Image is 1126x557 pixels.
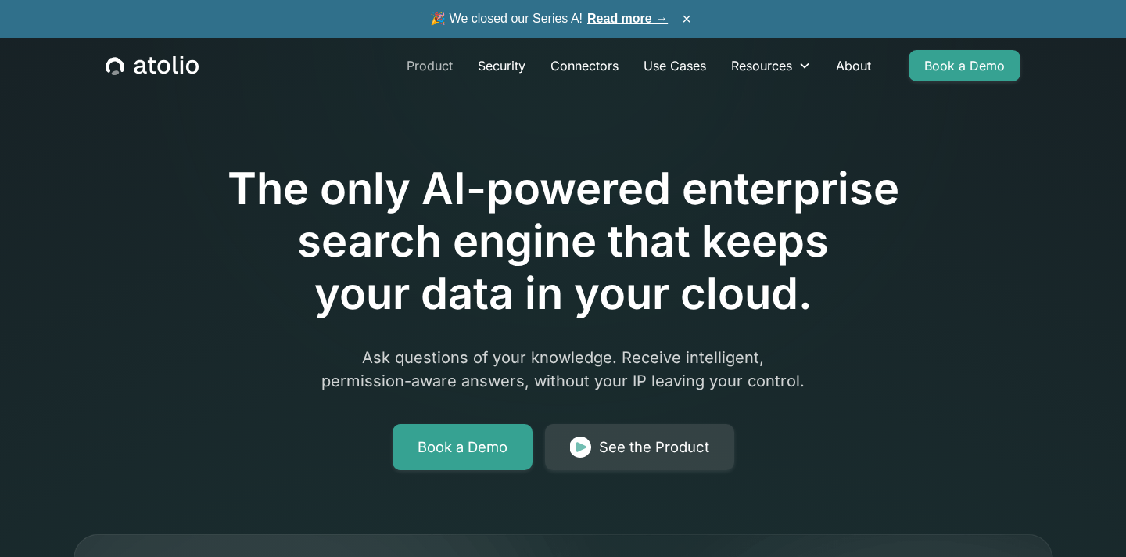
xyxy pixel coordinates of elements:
a: Read more → [587,12,668,25]
span: 🎉 We closed our Series A! [430,9,668,28]
div: Resources [731,56,792,75]
a: See the Product [545,424,734,471]
a: Use Cases [631,50,719,81]
button: × [677,10,696,27]
a: Book a Demo [393,424,533,471]
a: home [106,56,199,76]
a: About [823,50,884,81]
a: Book a Demo [909,50,1020,81]
a: Security [465,50,538,81]
h1: The only AI-powered enterprise search engine that keeps your data in your cloud. [163,163,963,321]
a: Product [394,50,465,81]
a: Connectors [538,50,631,81]
div: See the Product [599,437,709,458]
div: Віджет чату [1048,482,1126,557]
p: Ask questions of your knowledge. Receive intelligent, permission-aware answers, without your IP l... [263,346,863,393]
div: Resources [719,50,823,81]
iframe: Chat Widget [1048,482,1126,557]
